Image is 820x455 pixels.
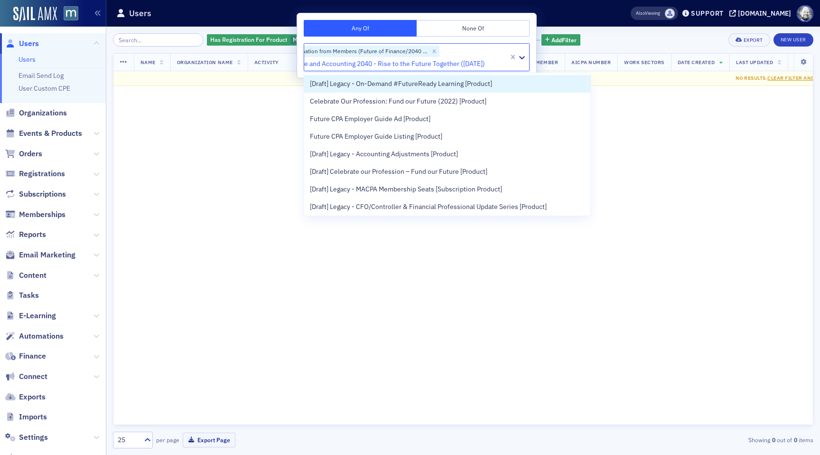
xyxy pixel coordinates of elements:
a: Email Send Log [19,71,64,80]
span: Future CPA Employer Guide Ad [Product] [310,114,430,124]
button: [DOMAIN_NAME] [729,10,794,17]
span: [Draft] Celebrate our Profession – Fund our Future [Product] [310,167,487,177]
div: 25 [118,435,139,445]
span: MACPA Foundation Donation from Members (Future of Finance/2040 Event) [Product] [293,36,519,43]
span: Email Marketing [19,250,75,260]
span: [Draft] Legacy - MACPA Membership Seats [Subscription Product] [310,184,502,194]
a: Memberships [5,209,65,220]
span: Connect [19,371,47,382]
a: Imports [5,412,47,422]
span: Memberships [19,209,65,220]
a: Events & Products [5,128,82,139]
div: MACPA Foundation Donation from Members (Future of Finance/2040 Event) [Product] [207,34,533,46]
a: E-Learning [5,311,56,321]
span: E-Learning [19,311,56,321]
span: Activity [254,59,279,66]
span: Profile [797,5,813,22]
span: Organizations [19,108,67,118]
span: Events & Products [19,128,82,139]
div: [DOMAIN_NAME] [738,9,791,18]
span: Exports [19,392,46,402]
span: Has Registration For Product [210,36,287,43]
button: Any Of [304,20,417,37]
span: AICPA Member [519,59,558,66]
span: Name [140,59,156,66]
div: Also [636,10,645,16]
span: AICPA Number [571,59,611,66]
div: MACPA Foundation Donation from Members (Future of Finance/2040 Event) [Product] [241,46,429,57]
input: Search… [113,33,204,47]
span: Finance [19,351,46,361]
a: Orders [5,149,42,159]
a: Finance [5,351,46,361]
span: Imports [19,412,47,422]
span: [Draft] Legacy - On-Demand #FutureReady Learning [Product] [310,79,492,89]
a: Exports [5,392,46,402]
span: Content [19,270,47,281]
a: User Custom CPE [19,84,70,93]
label: per page [156,436,179,444]
span: Users [19,38,39,49]
a: Organizations [5,108,67,118]
strong: 0 [770,436,777,444]
span: Celebrate Our Profession: Fund our Future (2022) [Product] [310,96,486,106]
span: Last Updated [736,59,773,66]
button: Export [728,33,770,47]
a: Email Marketing [5,250,75,260]
span: Work Sectors [624,59,664,66]
div: Showing out of items [587,436,813,444]
span: Subscriptions [19,189,66,199]
span: Justin Chase [665,9,675,19]
span: Add Filter [551,36,577,44]
a: Users [19,55,36,64]
span: Viewing [636,10,660,17]
div: Remove MACPA Foundation Donation from Members (Future of Finance/2040 Event) [Product] [429,46,439,57]
span: Date Created [678,59,715,66]
a: Subscriptions [5,189,66,199]
a: Content [5,270,47,281]
button: Export Page [183,433,235,447]
a: Connect [5,371,47,382]
a: Tasks [5,290,39,301]
span: Orders [19,149,42,159]
strong: 0 [792,436,799,444]
div: Support [691,9,724,18]
img: SailAMX [13,7,57,22]
a: New User [773,33,813,47]
img: SailAMX [64,6,78,21]
a: Automations [5,331,64,341]
span: Tasks [19,290,39,301]
a: Registrations [5,169,65,179]
button: None Of [417,20,530,37]
div: Export [744,38,763,43]
a: View Homepage [57,6,78,22]
span: Settings [19,432,48,443]
a: Users [5,38,39,49]
button: AddFilter [541,34,580,46]
span: [Draft] Legacy - Accounting Adjustments [Product] [310,149,458,159]
span: Future CPA Employer Guide Listing [Product] [310,132,442,142]
a: Settings [5,432,48,443]
span: Organization Name [177,59,233,66]
span: Reports [19,229,46,240]
a: Reports [5,229,46,240]
span: [Draft] Legacy - CFO/Controller & Financial Professional Update Series [Product] [310,202,547,212]
h1: Users [129,8,151,19]
span: Registrations [19,169,65,179]
span: Automations [19,331,64,341]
